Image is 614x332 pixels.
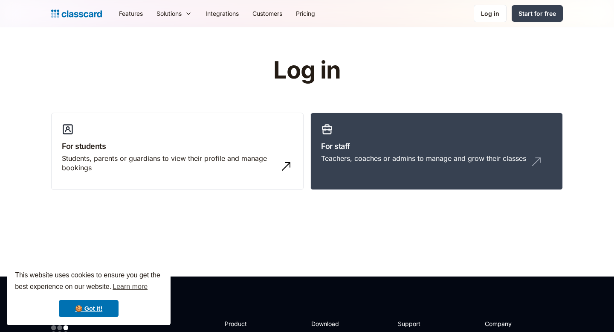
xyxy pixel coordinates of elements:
h1: Log in [172,57,443,84]
h2: Download [311,319,346,328]
div: cookieconsent [7,262,171,325]
a: Pricing [289,4,322,23]
h3: For students [62,140,293,152]
a: Customers [246,4,289,23]
h2: Company [485,319,542,328]
a: Log in [474,5,507,22]
div: Start for free [518,9,556,18]
a: For studentsStudents, parents or guardians to view their profile and manage bookings [51,113,304,190]
h2: Product [225,319,270,328]
div: Students, parents or guardians to view their profile and manage bookings [62,154,276,173]
div: Solutions [150,4,199,23]
div: Teachers, coaches or admins to manage and grow their classes [321,154,526,163]
h2: Support [398,319,432,328]
a: home [51,8,102,20]
a: learn more about cookies [111,280,149,293]
div: Solutions [156,9,182,18]
a: For staffTeachers, coaches or admins to manage and grow their classes [310,113,563,190]
span: This website uses cookies to ensure you get the best experience on our website. [15,270,162,293]
a: Features [112,4,150,23]
a: Start for free [512,5,563,22]
a: Integrations [199,4,246,23]
h3: For staff [321,140,552,152]
div: Log in [481,9,499,18]
a: dismiss cookie message [59,300,119,317]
